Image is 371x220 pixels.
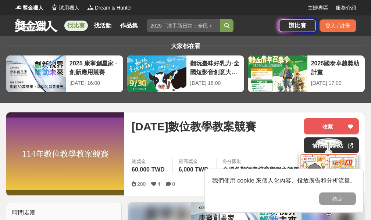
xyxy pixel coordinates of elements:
img: d2146d9a-e6f6-4337-9592-8cefde37ba6b.png [299,150,358,199]
button: 確定 [319,192,356,205]
div: 2025國泰卓越獎助計畫 [311,59,361,76]
span: 最高獎金 [179,158,210,165]
a: Logo獎金獵人 [15,4,43,12]
a: 找比賽 [64,21,88,31]
div: 登入 / 註冊 [320,19,356,32]
span: 大家都在看 [169,43,202,49]
span: 200 [137,181,146,187]
input: 2025「洗手新日常：全民 ALL IN」洗手歌全台徵選 [147,19,220,32]
span: 60,000 TWD [132,166,165,173]
a: 找活動 [91,21,114,31]
span: 我們使用 cookie 來個人化內容、投放廣告和分析流量。 [212,177,356,184]
span: Dream & Hunter [95,4,132,12]
a: 服務介紹 [336,4,356,12]
span: 試用獵人 [59,4,79,12]
span: 全國各類師資培育學程之師資生 [222,166,305,173]
a: 主辦專區 [308,4,328,12]
span: [DATE]數位教學教案競賽 [132,118,256,135]
span: 總獎金 [132,158,167,165]
img: Logo [87,4,94,11]
span: 獎金獵人 [23,4,43,12]
a: 辦比賽 [279,19,316,32]
div: 翻玩臺味好乳力-全國短影音創意大募集 [190,59,240,76]
a: 2025國泰卓越獎助計畫[DATE] 17:00 [247,55,365,93]
a: 翻玩臺味好乳力-全國短影音創意大募集[DATE] 18:00 [126,55,244,93]
div: 身分限制 [222,158,307,165]
a: 2025 康寧創星家 - 創新應用競賽[DATE] 16:00 [6,55,124,93]
a: 作品集 [117,21,141,31]
div: [DATE] 16:00 [69,79,119,87]
a: LogoDream & Hunter [87,4,132,12]
span: 6,000 TWD [179,166,208,173]
div: 2025 康寧創星家 - 創新應用競賽 [69,59,119,76]
div: [DATE] 17:00 [311,79,361,87]
img: Logo [15,4,22,11]
button: 收藏 [304,118,359,134]
span: 4 [157,181,160,187]
img: Logo [51,4,58,11]
img: Cover Image [6,118,124,190]
span: 0 [172,181,175,187]
a: Logo試用獵人 [51,4,79,12]
div: [DATE] 18:00 [190,79,240,87]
